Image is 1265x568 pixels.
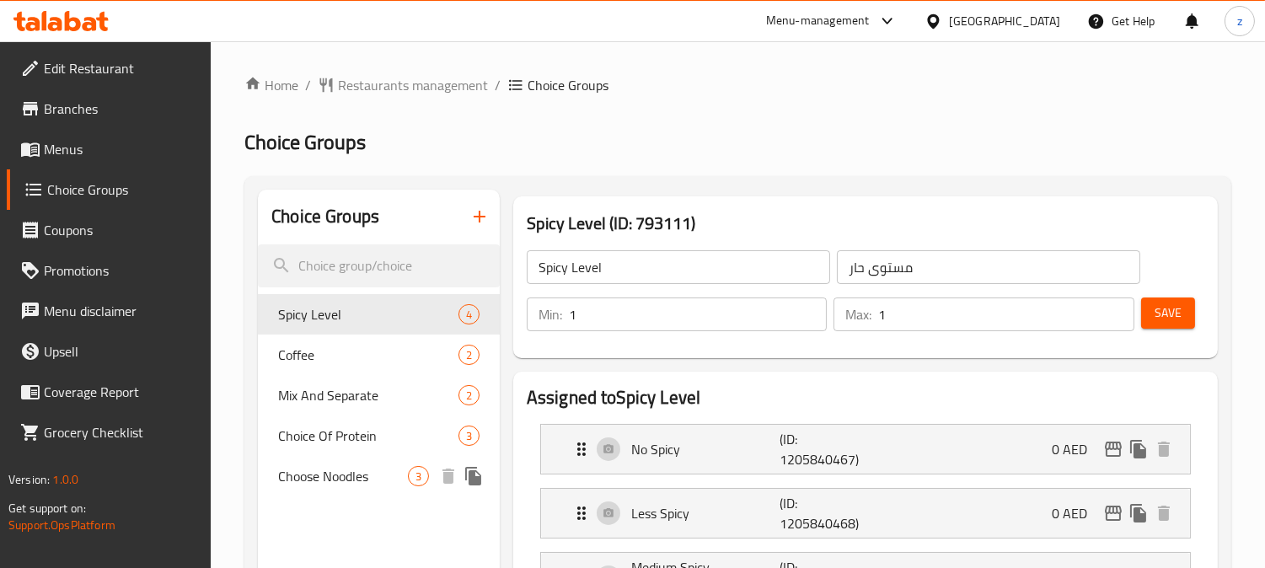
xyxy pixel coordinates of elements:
h2: Choice Groups [271,204,379,229]
div: Choices [408,466,429,486]
div: Coffee2 [258,335,500,375]
span: Version: [8,469,50,490]
span: Choice Groups [528,75,608,95]
div: Choose Noodles3deleteduplicate [258,456,500,496]
button: edit [1101,501,1126,526]
span: Coupons [44,220,198,240]
button: delete [1151,501,1177,526]
div: [GEOGRAPHIC_DATA] [949,12,1060,30]
span: Choose Noodles [278,466,408,486]
div: Mix And Separate2 [258,375,500,415]
p: Max: [845,304,871,324]
div: Expand [541,425,1190,474]
span: 2 [459,388,479,404]
span: Menus [44,139,198,159]
a: Upsell [7,331,212,372]
div: Choices [458,385,480,405]
span: Grocery Checklist [44,422,198,442]
span: Coffee [278,345,458,365]
input: search [258,244,500,287]
p: No Spicy [631,439,780,459]
span: Menu disclaimer [44,301,198,321]
a: Branches [7,88,212,129]
span: 3 [409,469,428,485]
span: 4 [459,307,479,323]
p: (ID: 1205840467) [780,429,879,469]
p: Min: [539,304,562,324]
div: Choices [458,426,480,446]
button: delete [436,464,461,489]
a: Menu disclaimer [7,291,212,331]
h3: Spicy Level (ID: 793111) [527,210,1204,237]
span: Coverage Report [44,382,198,402]
a: Edit Restaurant [7,48,212,88]
span: 2 [459,347,479,363]
a: Menus [7,129,212,169]
div: Menu-management [766,11,870,31]
div: Choices [458,304,480,324]
a: Support.OpsPlatform [8,514,115,536]
span: Restaurants management [338,75,488,95]
a: Home [244,75,298,95]
span: Get support on: [8,497,86,519]
nav: breadcrumb [244,75,1231,95]
button: duplicate [1126,437,1151,462]
a: Coupons [7,210,212,250]
div: Spicy Level4 [258,294,500,335]
span: Branches [44,99,198,119]
span: Edit Restaurant [44,58,198,78]
h2: Assigned to Spicy Level [527,385,1204,410]
a: Restaurants management [318,75,488,95]
li: Expand [527,481,1204,545]
span: Spicy Level [278,304,458,324]
button: duplicate [1126,501,1151,526]
li: / [305,75,311,95]
a: Promotions [7,250,212,291]
div: Choices [458,345,480,365]
button: Save [1141,297,1195,329]
div: Choice Of Protein3 [258,415,500,456]
li: Expand [527,417,1204,481]
a: Choice Groups [7,169,212,210]
button: edit [1101,437,1126,462]
span: Save [1155,303,1182,324]
p: (ID: 1205840468) [780,493,879,533]
li: / [495,75,501,95]
span: 3 [459,428,479,444]
p: 0 AED [1052,503,1101,523]
div: Expand [541,489,1190,538]
span: z [1237,12,1242,30]
span: Choice Groups [244,123,366,161]
a: Grocery Checklist [7,412,212,453]
a: Coverage Report [7,372,212,412]
span: Choice Of Protein [278,426,458,446]
p: Less Spicy [631,503,780,523]
span: Promotions [44,260,198,281]
span: Upsell [44,341,198,362]
span: 1.0.0 [52,469,78,490]
p: 0 AED [1052,439,1101,459]
span: Mix And Separate [278,385,458,405]
button: delete [1151,437,1177,462]
button: duplicate [461,464,486,489]
span: Choice Groups [47,180,198,200]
